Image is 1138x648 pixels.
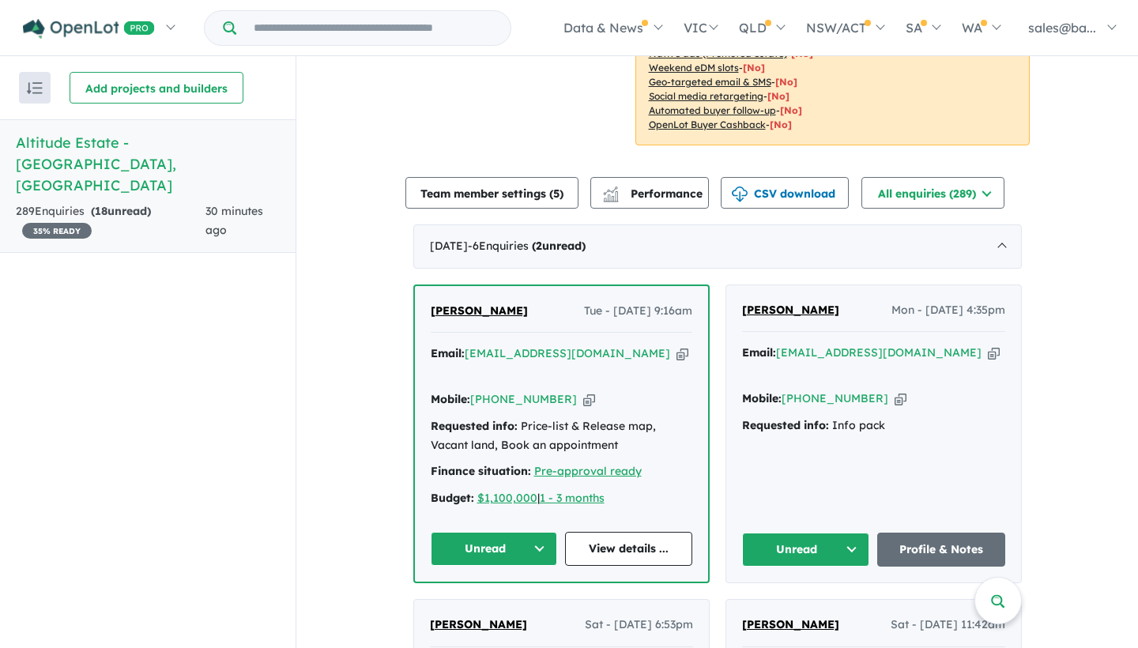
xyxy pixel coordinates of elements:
[988,345,1000,361] button: Copy
[23,19,155,39] img: Openlot PRO Logo White
[16,202,205,240] div: 289 Enquir ies
[553,186,560,201] span: 5
[791,47,813,59] span: [No]
[775,76,797,88] span: [No]
[676,345,688,362] button: Copy
[767,90,789,102] span: [No]
[743,62,765,73] span: [No]
[431,346,465,360] strong: Email:
[477,491,537,505] a: $1,100,000
[895,390,906,407] button: Copy
[22,223,92,239] span: 35 % READY
[431,489,692,508] div: |
[742,418,829,432] strong: Requested info:
[649,62,739,73] u: Weekend eDM slots
[605,186,703,201] span: Performance
[470,392,577,406] a: [PHONE_NUMBER]
[431,302,528,321] a: [PERSON_NAME]
[891,301,1005,320] span: Mon - [DATE] 4:35pm
[780,104,802,116] span: [No]
[431,392,470,406] strong: Mobile:
[732,186,748,202] img: download icon
[861,177,1004,209] button: All enquiries (289)
[603,186,617,195] img: line-chart.svg
[742,617,839,631] span: [PERSON_NAME]
[782,391,888,405] a: [PHONE_NUMBER]
[534,464,642,478] a: Pre-approval ready
[649,90,763,102] u: Social media retargeting
[649,47,787,59] u: Native ads (Promoted estate)
[603,191,619,202] img: bar-chart.svg
[431,491,474,505] strong: Budget:
[430,616,527,635] a: [PERSON_NAME]
[891,616,1005,635] span: Sat - [DATE] 11:42am
[239,11,507,45] input: Try estate name, suburb, builder or developer
[776,345,982,360] a: [EMAIL_ADDRESS][DOMAIN_NAME]
[413,224,1022,269] div: [DATE]
[565,532,692,566] a: View details ...
[431,417,692,455] div: Price-list & Release map, Vacant land, Book an appointment
[91,204,151,218] strong: ( unread)
[649,76,771,88] u: Geo-targeted email & SMS
[770,119,792,130] span: [No]
[16,132,280,196] h5: Altitude Estate - [GEOGRAPHIC_DATA] , [GEOGRAPHIC_DATA]
[431,419,518,433] strong: Requested info:
[532,239,586,253] strong: ( unread)
[465,346,670,360] a: [EMAIL_ADDRESS][DOMAIN_NAME]
[205,204,263,237] span: 30 minutes ago
[1028,20,1096,36] span: sales@ba...
[742,345,776,360] strong: Email:
[585,616,693,635] span: Sat - [DATE] 6:53pm
[742,533,870,567] button: Unread
[431,532,558,566] button: Unread
[649,104,776,116] u: Automated buyer follow-up
[536,239,542,253] span: 2
[583,391,595,408] button: Copy
[742,301,839,320] a: [PERSON_NAME]
[742,616,839,635] a: [PERSON_NAME]
[721,177,849,209] button: CSV download
[742,391,782,405] strong: Mobile:
[584,302,692,321] span: Tue - [DATE] 9:16am
[468,239,586,253] span: - 6 Enquir ies
[649,119,766,130] u: OpenLot Buyer Cashback
[27,82,43,94] img: sort.svg
[590,177,709,209] button: Performance
[430,617,527,631] span: [PERSON_NAME]
[877,533,1005,567] a: Profile & Notes
[742,303,839,317] span: [PERSON_NAME]
[405,177,578,209] button: Team member settings (5)
[540,491,605,505] a: 1 - 3 months
[431,303,528,318] span: [PERSON_NAME]
[742,416,1005,435] div: Info pack
[95,204,107,218] span: 18
[70,72,243,104] button: Add projects and builders
[431,464,531,478] strong: Finance situation:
